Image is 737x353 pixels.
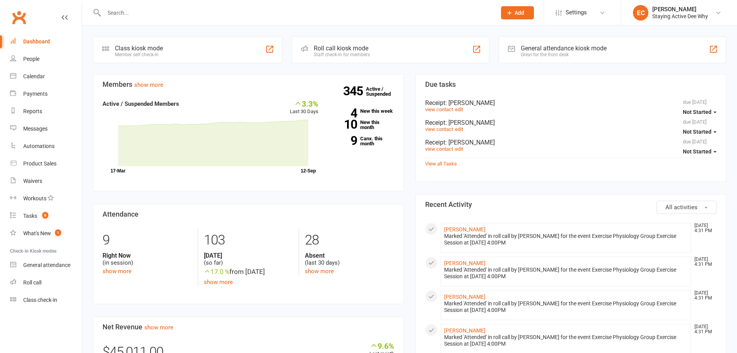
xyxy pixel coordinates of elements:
[444,334,688,347] div: Marked 'Attended' in roll call by [PERSON_NAME] for the event Exercise Physiology Group Exercise ...
[10,103,82,120] a: Reports
[444,260,486,266] a: [PERSON_NAME]
[305,252,394,267] div: (last 30 days)
[657,201,716,214] button: All activities
[314,45,370,52] div: Roll call kiosk mode
[633,5,648,21] div: EC
[521,45,607,52] div: General attendance kiosk mode
[330,120,394,130] a: 10New this month
[683,129,711,135] span: Not Started
[683,105,716,119] button: Not Started
[23,143,55,149] div: Automations
[683,145,716,158] button: Not Started
[23,178,42,184] div: Waivers
[691,324,716,334] time: [DATE] 4:31 PM
[330,135,357,146] strong: 9
[444,327,486,334] a: [PERSON_NAME]
[23,195,46,201] div: Workouts
[103,229,192,252] div: 9
[10,225,82,242] a: What's New1
[204,268,229,276] span: 17.0 %
[501,6,534,19] button: Add
[425,146,453,152] a: view contact
[10,50,82,68] a: People
[10,33,82,50] a: Dashboard
[330,136,394,146] a: 9Canx. this month
[102,7,491,18] input: Search...
[204,267,293,277] div: from [DATE]
[455,146,463,152] a: edit
[10,155,82,172] a: Product Sales
[343,85,366,97] strong: 345
[691,291,716,301] time: [DATE] 4:31 PM
[425,119,717,126] div: Receipt
[515,10,524,16] span: Add
[691,257,716,267] time: [DATE] 4:31 PM
[521,52,607,57] div: Great for the front desk
[10,274,82,291] a: Roll call
[566,4,587,21] span: Settings
[445,119,495,126] span: : [PERSON_NAME]
[305,252,394,259] strong: Absent
[204,229,293,252] div: 103
[425,201,717,208] h3: Recent Activity
[42,212,48,219] span: 6
[103,100,179,107] strong: Active / Suspended Members
[23,56,39,62] div: People
[305,229,394,252] div: 28
[425,81,717,88] h3: Due tasks
[10,85,82,103] a: Payments
[103,323,394,331] h3: Net Revenue
[305,268,334,275] a: show more
[10,138,82,155] a: Automations
[23,297,57,303] div: Class check-in
[204,252,293,267] div: (so far)
[23,126,48,132] div: Messages
[23,38,50,45] div: Dashboard
[665,204,698,211] span: All activities
[23,73,45,79] div: Calendar
[444,233,688,246] div: Marked 'Attended' in roll call by [PERSON_NAME] for the event Exercise Physiology Group Exercise ...
[652,13,708,20] div: Staying Active Dee Why
[9,8,29,27] a: Clubworx
[23,230,51,236] div: What's New
[445,99,495,107] span: : [PERSON_NAME]
[23,108,42,114] div: Reports
[103,81,394,88] h3: Members
[103,268,132,275] a: show more
[691,223,716,233] time: [DATE] 4:31 PM
[314,52,370,57] div: Staff check-in for members
[10,172,82,190] a: Waivers
[10,291,82,309] a: Class kiosk mode
[115,52,163,57] div: Member self check-in
[683,148,711,155] span: Not Started
[444,267,688,280] div: Marked 'Attended' in roll call by [PERSON_NAME] for the event Exercise Physiology Group Exercise ...
[369,341,394,350] div: 9.6%
[290,99,318,116] div: Last 30 Days
[10,120,82,138] a: Messages
[115,45,163,52] div: Class kiosk mode
[444,294,486,300] a: [PERSON_NAME]
[330,108,394,114] a: 4New this week
[144,324,173,331] a: show more
[103,210,394,218] h3: Attendance
[23,91,48,97] div: Payments
[290,99,318,108] div: 3.3%
[23,262,70,268] div: General attendance
[455,107,463,112] a: edit
[455,126,463,132] a: edit
[204,279,233,286] a: show more
[103,252,192,267] div: (in session)
[683,109,711,115] span: Not Started
[23,160,56,167] div: Product Sales
[10,207,82,225] a: Tasks 6
[134,81,163,88] a: show more
[23,279,41,286] div: Roll call
[330,107,357,119] strong: 4
[445,139,495,146] span: : [PERSON_NAME]
[330,119,357,130] strong: 10
[204,252,293,259] strong: [DATE]
[425,126,453,132] a: view contact
[23,213,37,219] div: Tasks
[444,226,486,232] a: [PERSON_NAME]
[10,190,82,207] a: Workouts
